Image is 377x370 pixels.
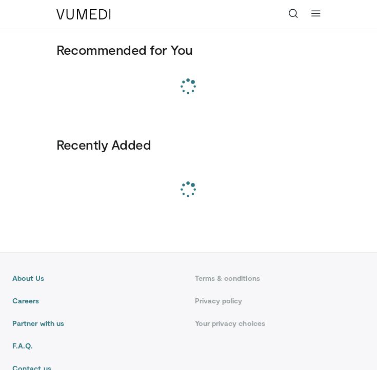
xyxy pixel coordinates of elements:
a: About Us [12,273,183,283]
h3: Recommended for You [56,42,321,58]
a: F.A.Q. [12,341,183,351]
img: VuMedi Logo [56,9,111,19]
a: Terms & conditions [195,273,365,283]
h3: Recently Added [56,136,321,153]
a: Your privacy choices [195,318,365,328]
a: Privacy policy [195,296,365,306]
a: Partner with us [12,318,183,328]
a: Careers [12,296,183,306]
